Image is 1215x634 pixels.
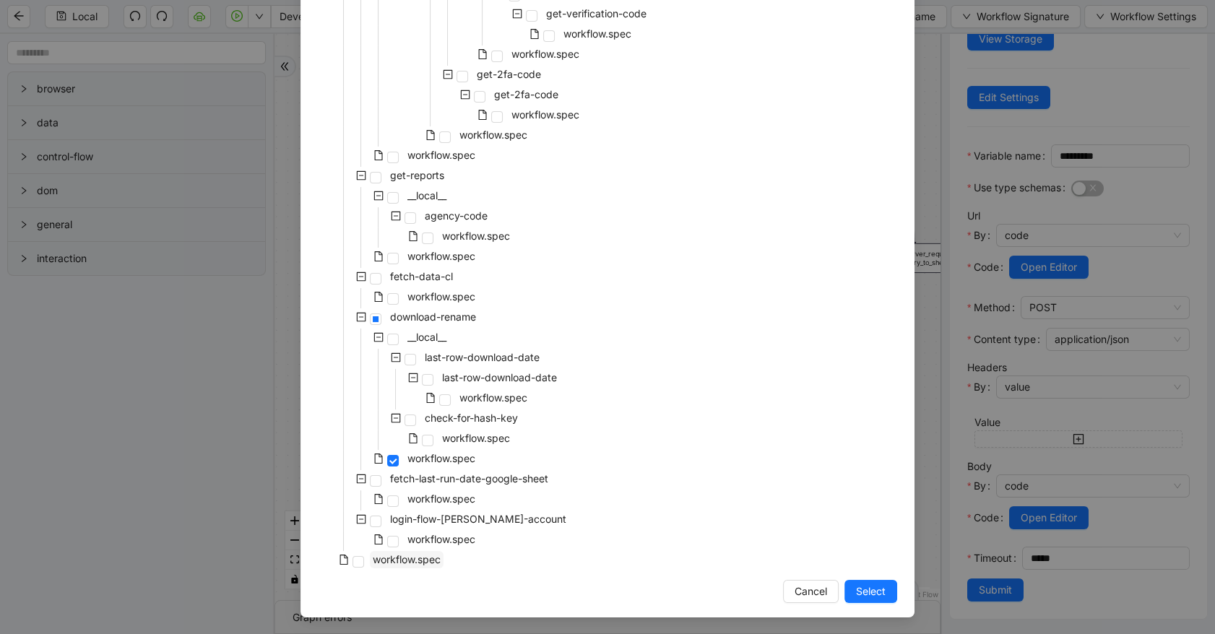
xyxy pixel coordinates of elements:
button: Select [844,580,897,603]
span: minus-square [512,9,522,19]
span: agency-code [425,209,488,222]
span: workflow.spec [439,227,513,245]
span: file [529,29,540,39]
span: agency-code [422,207,490,225]
span: file [339,555,349,565]
span: file [408,231,418,241]
span: minus-square [356,272,366,282]
span: minus-square [373,332,384,342]
span: workflow.spec [407,452,475,464]
span: login-flow-[PERSON_NAME]-account [390,513,566,525]
span: workflow.spec [405,490,478,508]
span: file [408,433,418,443]
span: file [477,110,488,120]
span: minus-square [391,211,401,221]
span: file [425,130,436,140]
button: Cancel [783,580,839,603]
span: get-2fa-code [491,86,561,103]
span: get-2fa-code [494,88,558,100]
span: workflow.spec [405,147,478,164]
span: Cancel [795,583,827,599]
span: workflow.spec [405,288,478,305]
span: workflow.spec [561,25,634,43]
span: minus-square [408,373,418,383]
span: get-2fa-code [477,68,541,80]
span: get-2fa-code [474,66,544,83]
span: download-rename [390,311,476,323]
span: __local__ [405,329,449,346]
span: workflow.spec [442,230,510,242]
span: get-verification-code [546,7,647,19]
span: file [373,150,384,160]
span: download-rename [387,308,479,326]
span: workflow.spec [407,250,475,262]
span: workflow.spec [405,248,478,265]
span: workflow.spec [407,533,475,545]
span: workflow.spec [373,553,441,565]
span: minus-square [443,69,453,79]
span: workflow.spec [459,391,527,404]
span: check-for-hash-key [422,409,521,427]
span: workflow.spec [439,430,513,447]
span: workflow.spec [407,492,475,505]
span: fetch-last-run-date-google-sheet [390,472,548,485]
span: fetch-last-run-date-google-sheet [387,470,551,487]
span: workflow.spec [563,27,631,40]
span: last-row-download-date [442,371,557,383]
span: minus-square [373,191,384,201]
span: workflow.spec [442,432,510,444]
span: workflow.spec [457,126,530,144]
span: workflow.spec [457,389,530,407]
span: workflow.spec [511,108,579,121]
span: login-flow-smaira-account [387,511,569,528]
span: minus-square [356,312,366,322]
span: minus-square [460,90,470,100]
span: workflow.spec [509,106,582,123]
span: workflow.spec [459,129,527,141]
span: workflow.spec [407,290,475,303]
span: workflow.spec [405,450,478,467]
span: fetch-data-cl [390,270,453,282]
span: check-for-hash-key [425,412,518,424]
span: Select [856,583,886,599]
span: __local__ [405,187,449,204]
span: workflow.spec [370,551,444,568]
span: file [425,393,436,403]
span: file [477,49,488,59]
span: minus-square [356,474,366,484]
span: workflow.spec [407,149,475,161]
span: minus-square [391,352,401,362]
span: workflow.spec [405,531,478,548]
span: minus-square [391,413,401,423]
span: file [373,534,384,544]
span: last-row-download-date [439,369,560,386]
span: get-reports [390,169,444,181]
span: last-row-download-date [425,351,540,363]
span: workflow.spec [509,45,582,63]
span: get-reports [387,167,447,184]
span: workflow.spec [511,48,579,60]
span: get-verification-code [543,5,649,22]
span: fetch-data-cl [387,268,456,285]
span: __local__ [407,189,446,201]
span: file [373,494,384,504]
span: file [373,453,384,464]
span: last-row-download-date [422,349,542,366]
span: __local__ [407,331,446,343]
span: minus-square [356,170,366,181]
span: file [373,251,384,261]
span: minus-square [356,514,366,524]
span: file [373,292,384,302]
